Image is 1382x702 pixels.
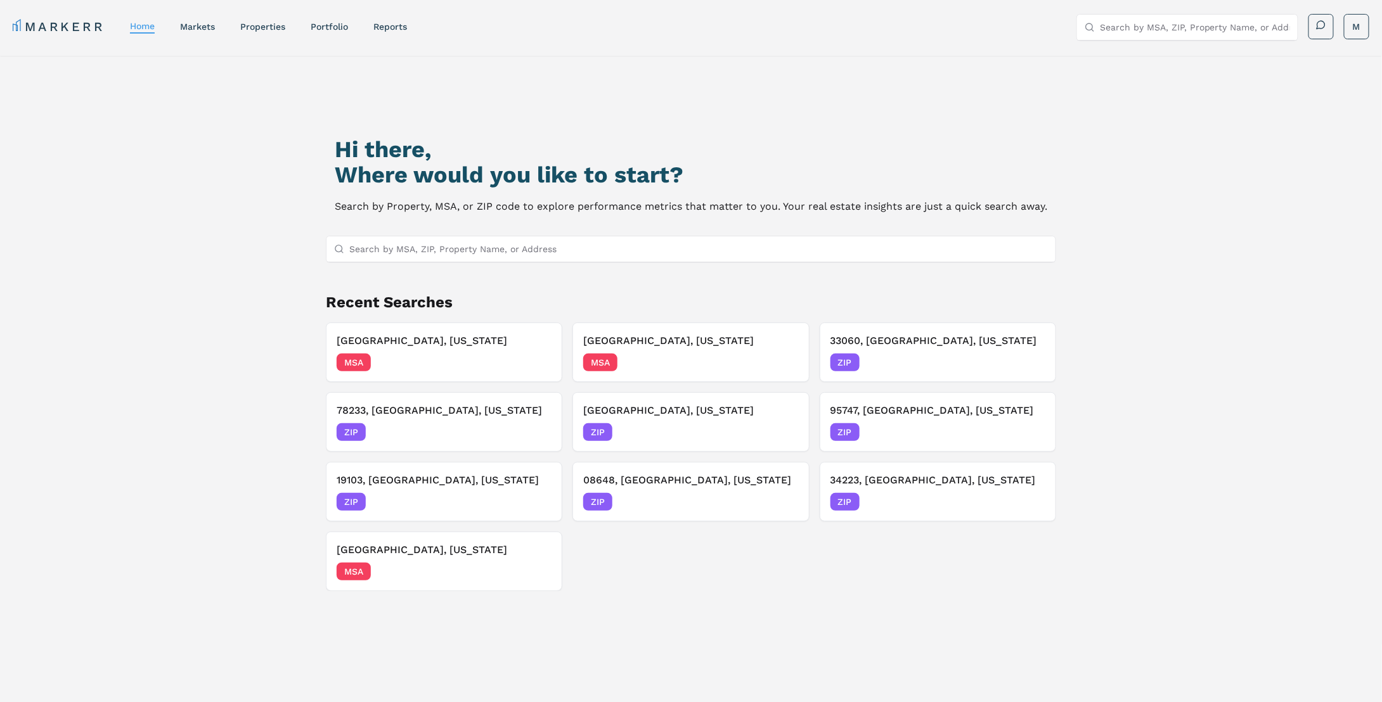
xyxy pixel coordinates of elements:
span: ZIP [583,423,612,441]
button: [GEOGRAPHIC_DATA], [US_STATE]ZIP[DATE] [572,392,809,452]
input: Search by MSA, ZIP, Property Name, or Address [1100,15,1290,40]
h3: [GEOGRAPHIC_DATA], [US_STATE] [337,542,552,558]
span: MSA [583,354,617,371]
h2: Recent Searches [326,292,1056,312]
h1: Hi there, [335,137,1047,162]
span: ZIP [337,493,366,511]
a: home [130,21,155,31]
h3: 34223, [GEOGRAPHIC_DATA], [US_STATE] [830,473,1045,488]
span: [DATE] [523,495,552,508]
button: 34223, [GEOGRAPHIC_DATA], [US_STATE]ZIP[DATE] [820,462,1056,521]
span: M [1353,20,1360,33]
h3: [GEOGRAPHIC_DATA], [US_STATE] [583,333,798,348]
span: [DATE] [523,426,552,438]
button: 95747, [GEOGRAPHIC_DATA], [US_STATE]ZIP[DATE] [820,392,1056,452]
span: [DATE] [770,356,799,369]
button: 33060, [GEOGRAPHIC_DATA], [US_STATE]ZIP[DATE] [820,322,1056,382]
span: MSA [337,354,371,371]
button: [GEOGRAPHIC_DATA], [US_STATE]MSA[DATE] [326,322,562,382]
a: markets [180,22,215,32]
span: ZIP [830,354,860,371]
button: 78233, [GEOGRAPHIC_DATA], [US_STATE]ZIP[DATE] [326,392,562,452]
h3: 08648, [GEOGRAPHIC_DATA], [US_STATE] [583,473,798,488]
a: properties [240,22,285,32]
input: Search by MSA, ZIP, Property Name, or Address [349,236,1048,262]
h3: [GEOGRAPHIC_DATA], [US_STATE] [583,403,798,418]
button: [GEOGRAPHIC_DATA], [US_STATE]MSA[DATE] [572,322,809,382]
span: [DATE] [1017,495,1045,508]
button: [GEOGRAPHIC_DATA], [US_STATE]MSA[DATE] [326,532,562,591]
span: ZIP [583,493,612,511]
span: [DATE] [523,565,552,578]
h3: 78233, [GEOGRAPHIC_DATA], [US_STATE] [337,403,552,418]
a: reports [373,22,407,32]
span: MSA [337,563,371,580]
h3: 95747, [GEOGRAPHIC_DATA], [US_STATE] [830,403,1045,418]
a: MARKERR [13,18,105,35]
span: [DATE] [770,426,799,438]
span: [DATE] [770,495,799,508]
h3: 33060, [GEOGRAPHIC_DATA], [US_STATE] [830,333,1045,348]
span: [DATE] [1017,356,1045,369]
h3: [GEOGRAPHIC_DATA], [US_STATE] [337,333,552,348]
span: ZIP [830,493,860,511]
span: [DATE] [523,356,552,369]
button: 08648, [GEOGRAPHIC_DATA], [US_STATE]ZIP[DATE] [572,462,809,521]
button: M [1344,14,1369,39]
a: Portfolio [311,22,348,32]
h2: Where would you like to start? [335,162,1047,188]
span: ZIP [830,423,860,441]
p: Search by Property, MSA, or ZIP code to explore performance metrics that matter to you. Your real... [335,198,1047,215]
span: ZIP [337,423,366,441]
h3: 19103, [GEOGRAPHIC_DATA], [US_STATE] [337,473,552,488]
span: [DATE] [1017,426,1045,438]
button: 19103, [GEOGRAPHIC_DATA], [US_STATE]ZIP[DATE] [326,462,562,521]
